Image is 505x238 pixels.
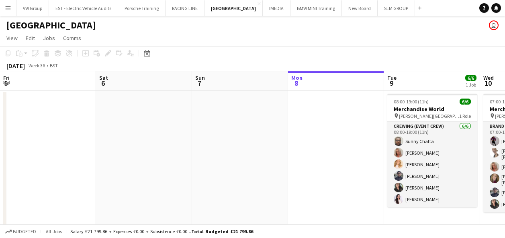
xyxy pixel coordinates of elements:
div: BST [50,63,58,69]
button: New Board [342,0,378,16]
app-user-avatar: Lisa Fretwell [489,20,499,30]
span: Budgeted [13,229,36,234]
button: BMW MINI Training [290,0,342,16]
span: Wed [483,74,494,81]
div: [DATE] [6,62,25,70]
button: VW Group [16,0,49,16]
h3: Merchandise World [387,105,477,113]
button: Budgeted [4,227,37,236]
span: 7 [194,79,205,88]
button: [GEOGRAPHIC_DATA] [204,0,263,16]
span: Mon [291,74,303,81]
span: 1 Role [459,113,471,119]
span: Fri [3,74,10,81]
button: RACING LINE [166,0,204,16]
span: Edit [26,34,35,42]
span: Comms [63,34,81,42]
span: 9 [386,79,397,88]
app-card-role: Crewing (Event Crew)6/608:00-19:00 (11h)Sunny Chatta[PERSON_NAME][PERSON_NAME][PERSON_NAME][PERSO... [387,122,477,207]
div: Salary £21 799.86 + Expenses £0.00 + Subsistence £0.00 = [70,228,253,234]
a: Jobs [40,33,58,43]
button: Porsche Training [118,0,166,16]
span: All jobs [44,228,63,234]
span: Sat [99,74,108,81]
span: Tue [387,74,397,81]
span: 6/6 [460,99,471,105]
span: Total Budgeted £21 799.86 [191,228,253,234]
h1: [GEOGRAPHIC_DATA] [6,19,96,31]
span: View [6,34,18,42]
app-job-card: 08:00-19:00 (11h)6/6Merchandise World [PERSON_NAME][GEOGRAPHIC_DATA], [GEOGRAPHIC_DATA]1 RoleCrew... [387,94,477,207]
span: 5 [2,79,10,88]
a: Comms [60,33,84,43]
span: 6/6 [465,75,476,81]
span: [PERSON_NAME][GEOGRAPHIC_DATA], [GEOGRAPHIC_DATA] [399,113,459,119]
span: Sun [195,74,205,81]
span: Jobs [43,34,55,42]
button: SLM GROUP [378,0,415,16]
span: Week 36 [27,63,47,69]
div: 1 Job [466,82,476,88]
span: 08:00-19:00 (11h) [394,99,429,105]
button: IMEDIA [263,0,290,16]
a: View [3,33,21,43]
button: EST - Electric Vehicle Audits [49,0,118,16]
span: 8 [290,79,303,88]
span: 10 [482,79,494,88]
span: 6 [98,79,108,88]
a: Edit [22,33,38,43]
